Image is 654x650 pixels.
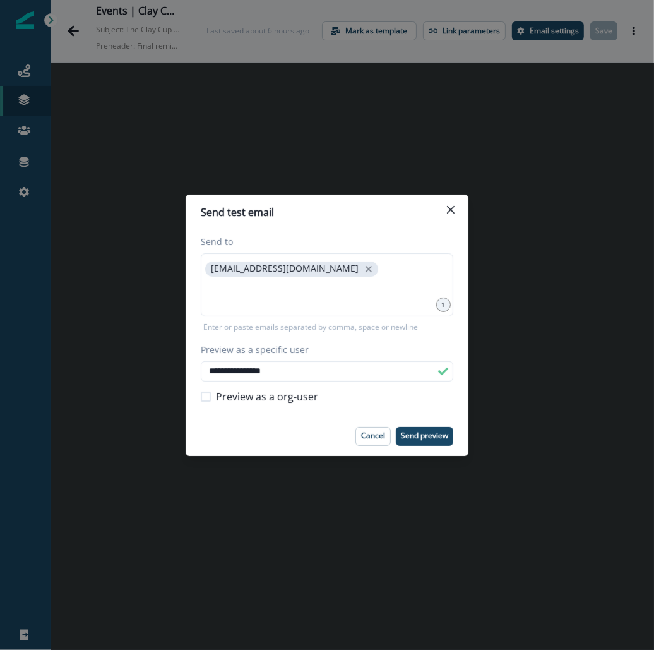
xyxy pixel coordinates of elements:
label: Send to [201,235,446,248]
button: Close [441,200,461,220]
p: Send test email [201,205,274,220]
p: Enter or paste emails separated by comma, space or newline [201,322,420,333]
label: Preview as a specific user [201,343,446,356]
p: Send preview [401,431,448,440]
div: 1 [436,298,451,312]
p: [EMAIL_ADDRESS][DOMAIN_NAME] [211,263,359,274]
button: close [362,263,375,275]
p: Cancel [361,431,385,440]
span: Preview as a org-user [216,389,318,404]
button: Cancel [355,427,391,446]
button: Send preview [396,427,453,446]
